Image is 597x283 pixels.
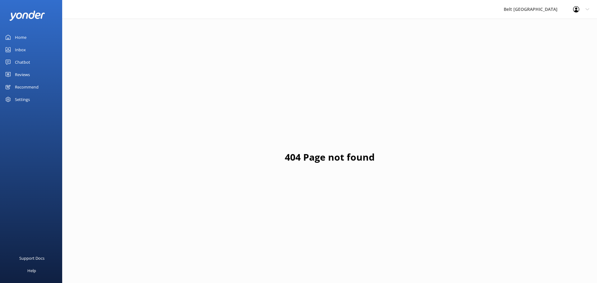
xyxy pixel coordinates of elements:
[15,43,26,56] div: Inbox
[15,68,30,81] div: Reviews
[285,150,375,165] h1: 404 Page not found
[15,81,39,93] div: Recommend
[9,11,45,21] img: yonder-white-logo.png
[15,31,26,43] div: Home
[15,93,30,106] div: Settings
[15,56,30,68] div: Chatbot
[19,252,44,264] div: Support Docs
[27,264,36,277] div: Help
